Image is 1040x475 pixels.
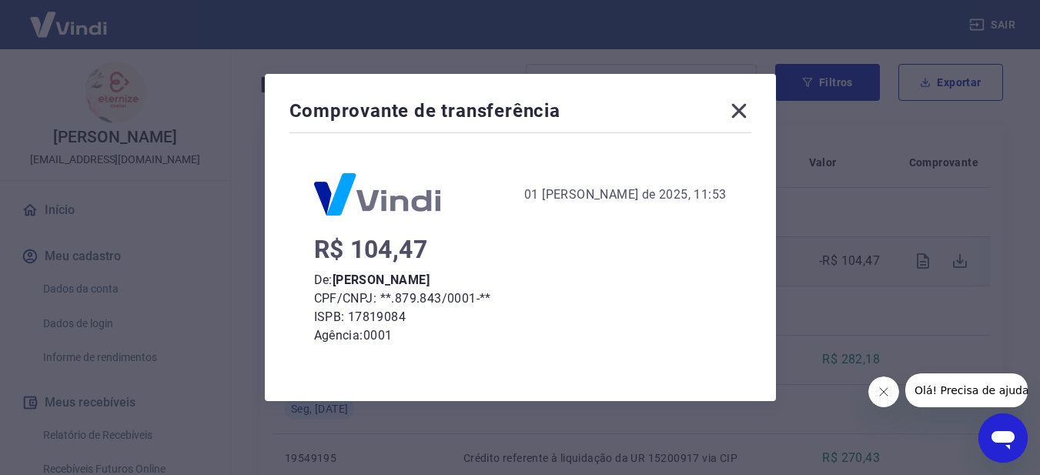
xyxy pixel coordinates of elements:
[314,289,727,308] p: CPF/CNPJ: **.879.843/0001-**
[314,173,440,216] img: Logo
[314,308,727,326] p: ISPB: 17819084
[314,326,727,345] p: Agência: 0001
[524,186,726,204] div: 01 [PERSON_NAME] de 2025, 11:53
[905,373,1028,407] iframe: Mensagem da empresa
[978,413,1028,463] iframe: Botão para abrir a janela de mensagens
[314,345,727,363] p: Conta: 000005078-7
[289,99,751,129] div: Comprovante de transferência
[314,235,428,264] span: R$ 104,47
[9,11,129,23] span: Olá! Precisa de ajuda?
[868,376,899,407] iframe: Fechar mensagem
[333,273,430,287] b: [PERSON_NAME]
[314,271,727,289] p: De:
